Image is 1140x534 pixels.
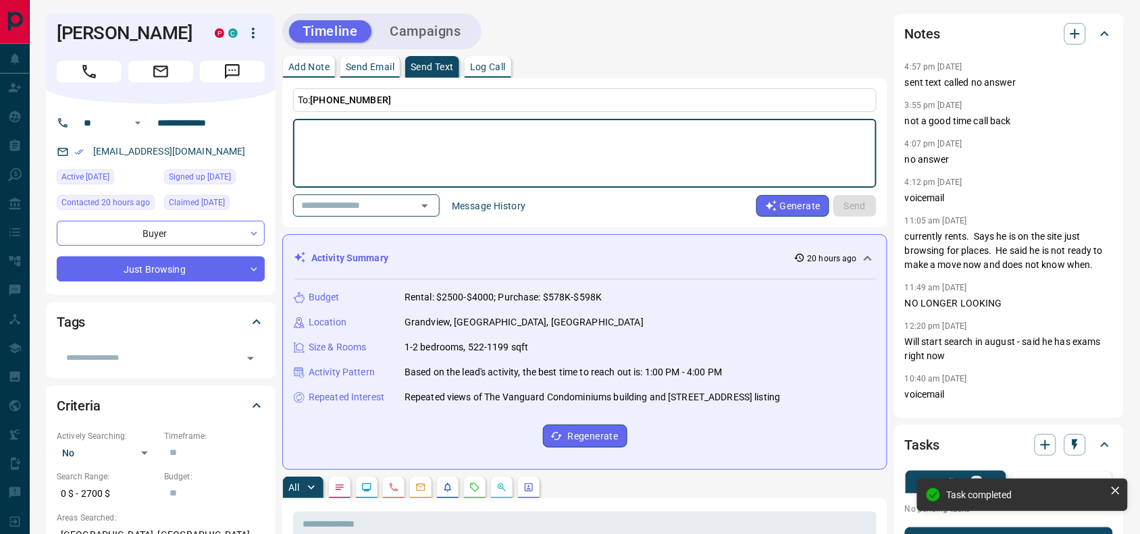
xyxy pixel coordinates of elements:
p: NO LONGER LOOKING [905,296,1113,311]
div: Buyer [57,221,265,246]
p: 1-2 bedrooms, 522-1199 sqft [405,340,529,354]
p: 10:40 am [DATE] [905,374,967,383]
p: Send Email [346,62,394,72]
p: Areas Searched: [57,512,265,524]
button: Open [130,115,146,131]
span: Message [200,61,265,82]
h2: Notes [905,23,940,45]
button: Open [241,349,260,368]
p: Activity Summary [311,251,388,265]
span: Claimed [DATE] [169,196,225,209]
p: Activity Pattern [309,365,375,379]
p: Send Text [411,62,454,72]
div: Tasks [905,429,1113,461]
span: Active [DATE] [61,170,109,184]
p: All [288,483,299,492]
div: Just Browsing [57,257,265,282]
div: Task completed [947,489,1105,500]
button: Generate [756,195,829,217]
svg: Lead Browsing Activity [361,482,372,493]
svg: Notes [334,482,345,493]
p: currently rents. Says he is on the site just browsing for places. He said he is not ready to make... [905,230,1113,272]
div: Tags [57,306,265,338]
h2: Tags [57,311,85,333]
span: Signed up [DATE] [169,170,231,184]
button: Campaigns [377,20,475,43]
svg: Emails [415,482,426,493]
p: sent text called no answer [905,76,1113,90]
p: Repeated Interest [309,390,384,404]
p: Search Range: [57,471,157,483]
p: No pending tasks [905,499,1113,519]
p: Repeated views of The Vanguard Condominiums building and [STREET_ADDRESS] listing [405,390,781,404]
p: 3:55 pm [DATE] [905,101,962,110]
p: Size & Rooms [309,340,367,354]
p: Location [309,315,346,329]
p: 11:49 am [DATE] [905,283,967,292]
p: Budget: [164,471,265,483]
p: not a good time call back [905,114,1113,128]
p: 0 $ - 2700 $ [57,483,157,505]
p: Grandview, [GEOGRAPHIC_DATA], [GEOGRAPHIC_DATA] [405,315,644,329]
div: Sun Oct 12 2025 [57,169,157,188]
p: 4:07 pm [DATE] [905,139,962,149]
p: voicemail [905,191,1113,205]
div: No [57,442,157,464]
p: 12:20 pm [DATE] [905,321,967,331]
p: Add Note [288,62,330,72]
div: Sun Sep 14 2025 [164,195,265,214]
h1: [PERSON_NAME] [57,22,195,44]
svg: Email Verified [74,147,84,157]
svg: Requests [469,482,480,493]
p: Budget [309,290,340,304]
p: To: [293,88,877,112]
p: voicemail [905,388,1113,402]
p: Will start search in august - said he has exams right now [905,335,1113,363]
p: Timeframe: [164,430,265,442]
p: 4:57 pm [DATE] [905,62,962,72]
span: Call [57,61,122,82]
button: Open [415,196,434,215]
div: condos.ca [228,28,238,38]
p: 20 hours ago [808,252,857,265]
svg: Calls [388,482,399,493]
p: 11:05 am [DATE] [905,216,967,225]
div: Notes [905,18,1113,50]
p: no answer [905,153,1113,167]
a: [EMAIL_ADDRESS][DOMAIN_NAME] [93,146,246,157]
p: Rental: $2500-$4000; Purchase: $578K-$598K [405,290,602,304]
span: Contacted 20 hours ago [61,196,150,209]
button: Message History [444,195,534,217]
p: Based on the lead's activity, the best time to reach out is: 1:00 PM - 4:00 PM [405,365,722,379]
div: Tue Oct 14 2025 [57,195,157,214]
p: 4:12 pm [DATE] [905,178,962,187]
h2: Tasks [905,434,939,456]
button: Timeline [289,20,371,43]
svg: Opportunities [496,482,507,493]
button: Regenerate [543,425,627,448]
p: Log Call [470,62,506,72]
svg: Agent Actions [523,482,534,493]
div: property.ca [215,28,224,38]
span: [PHONE_NUMBER] [310,95,391,105]
p: Actively Searching: [57,430,157,442]
span: Email [128,61,193,82]
h2: Criteria [57,395,101,417]
div: Mon Mar 23 2020 [164,169,265,188]
div: Activity Summary20 hours ago [294,246,876,271]
div: Criteria [57,390,265,422]
svg: Listing Alerts [442,482,453,493]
